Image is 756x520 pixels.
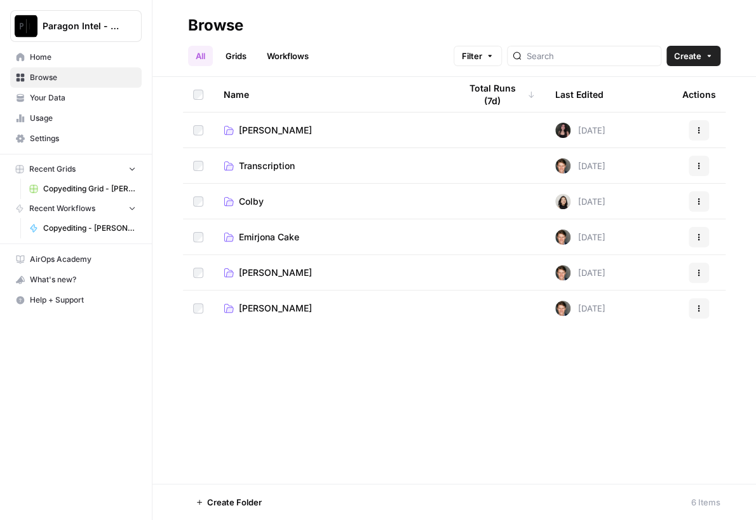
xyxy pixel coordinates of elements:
a: AirOps Academy [10,249,142,270]
a: Workflows [259,46,316,66]
div: Name [224,77,440,112]
span: Help + Support [30,294,136,306]
div: [DATE] [555,265,605,280]
button: Workspace: Paragon Intel - Copyediting [10,10,142,42]
span: Recent Grids [29,163,76,175]
span: Usage [30,113,136,124]
span: Copyediting - [PERSON_NAME] [43,222,136,234]
div: What's new? [11,270,141,289]
a: Usage [10,108,142,128]
a: All [188,46,213,66]
button: Recent Workflows [10,199,142,218]
button: Create [666,46,720,66]
button: Filter [454,46,502,66]
button: What's new? [10,270,142,290]
div: [DATE] [555,158,605,174]
img: qw00ik6ez51o8uf7vgx83yxyzow9 [555,265,570,280]
a: Emirjona Cake [224,231,440,243]
span: [PERSON_NAME] [239,266,312,279]
img: Paragon Intel - Copyediting Logo [15,15,37,38]
span: Settings [30,133,136,144]
span: Colby [239,195,264,208]
div: 6 Items [691,496,720,509]
button: Recent Grids [10,160,142,179]
span: Filter [462,50,482,62]
a: Transcription [224,160,440,172]
span: [PERSON_NAME] [239,302,312,315]
div: Browse [188,15,243,36]
div: [DATE] [555,229,605,245]
a: Copyediting Grid - [PERSON_NAME] [24,179,142,199]
div: [DATE] [555,123,605,138]
a: Grids [218,46,254,66]
a: Copyediting - [PERSON_NAME] [24,218,142,238]
button: Help + Support [10,290,142,310]
span: Emirjona Cake [239,231,299,243]
span: Transcription [239,160,295,172]
button: Create Folder [188,492,269,512]
img: qw00ik6ez51o8uf7vgx83yxyzow9 [555,229,570,245]
a: Home [10,47,142,67]
input: Search [527,50,656,62]
span: [PERSON_NAME] [239,124,312,137]
a: [PERSON_NAME] [224,124,440,137]
a: Colby [224,195,440,208]
div: Total Runs (7d) [460,77,535,112]
span: Recent Workflows [29,203,95,214]
div: Actions [682,77,716,112]
div: [DATE] [555,301,605,316]
img: 5nlru5lqams5xbrbfyykk2kep4hl [555,123,570,138]
span: Create [674,50,701,62]
a: Your Data [10,88,142,108]
span: Copyediting Grid - [PERSON_NAME] [43,183,136,195]
span: Browse [30,72,136,83]
a: [PERSON_NAME] [224,266,440,279]
span: Paragon Intel - Copyediting [43,20,119,32]
img: qw00ik6ez51o8uf7vgx83yxyzow9 [555,158,570,174]
div: [DATE] [555,194,605,209]
a: [PERSON_NAME] [224,302,440,315]
div: Last Edited [555,77,604,112]
a: Settings [10,128,142,149]
span: Home [30,51,136,63]
img: t5ef5oef8zpw1w4g2xghobes91mw [555,194,570,209]
img: qw00ik6ez51o8uf7vgx83yxyzow9 [555,301,570,316]
a: Browse [10,67,142,88]
span: AirOps Academy [30,254,136,265]
span: Your Data [30,92,136,104]
span: Create Folder [207,496,262,509]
